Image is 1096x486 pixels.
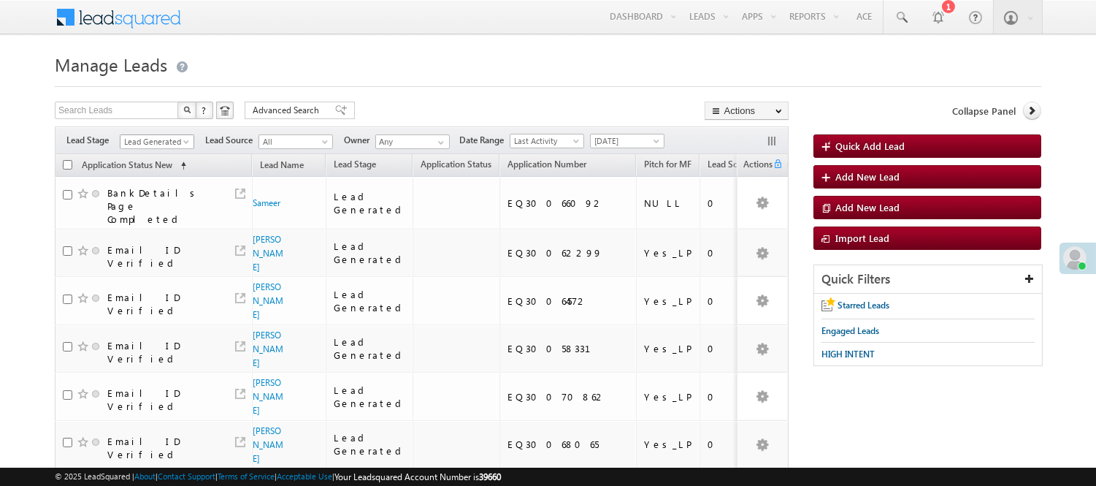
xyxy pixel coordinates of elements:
[107,339,217,365] div: Email ID Verified
[637,156,699,175] a: Pitch for MF
[253,281,283,320] a: [PERSON_NAME]
[737,156,773,175] span: Actions
[158,471,215,481] a: Contact Support
[334,240,407,266] div: Lead Generated
[334,335,407,362] div: Lead Generated
[253,197,280,208] a: Sameer
[205,134,258,147] span: Lead Source
[74,156,193,175] a: Application Status New (sorted ascending)
[952,105,1016,118] span: Collapse Panel
[344,134,375,147] span: Owner
[590,134,664,148] a: [DATE]
[644,246,693,259] div: Yes_LP
[120,135,190,148] span: Lead Generated
[55,470,501,484] span: © 2025 LeadSquared | | | | |
[253,425,283,464] a: [PERSON_NAME]
[821,325,879,336] span: Engaged Leads
[835,201,900,213] span: Add New Lead
[253,234,283,273] a: [PERSON_NAME]
[259,135,329,148] span: All
[835,170,900,183] span: Add New Lead
[835,140,905,152] span: Quick Add Lead
[644,390,693,403] div: Yes_LP
[708,246,751,259] div: 0
[821,349,875,360] span: HIGH INTENT
[134,471,156,481] a: About
[708,390,751,403] div: 0
[183,106,191,113] img: Search
[253,377,283,416] a: [PERSON_NAME]
[500,156,594,175] a: Application Number
[334,471,501,482] span: Your Leadsquared Account Number is
[107,387,217,413] div: Email ID Verified
[459,134,510,147] span: Date Range
[835,232,889,244] span: Import Lead
[507,197,629,210] div: EQ30066092
[430,135,448,150] a: Show All Items
[334,384,407,410] div: Lead Generated
[708,197,751,210] div: 0
[708,342,751,355] div: 0
[510,134,584,148] a: Last Activity
[838,300,889,311] span: Starred Leads
[253,157,311,176] a: Lead Name
[708,438,751,451] div: 0
[507,246,629,259] div: EQ30062299
[55,53,167,76] span: Manage Leads
[334,190,407,216] div: Lead Generated
[479,471,501,482] span: 39660
[107,435,217,461] div: Email ID Verified
[107,243,217,270] div: Email ID Verified
[507,159,586,170] span: Application Number
[120,134,194,149] a: Lead Generated
[218,471,275,481] a: Terms of Service
[63,160,72,170] input: Check all records
[277,471,332,481] a: Acceptable Use
[334,431,407,457] div: Lead Generated
[644,342,693,355] div: Yes_LP
[591,134,660,148] span: [DATE]
[253,330,283,368] a: [PERSON_NAME]
[421,159,491,170] span: Application Status
[644,295,693,308] div: Yes_LP
[705,102,789,120] button: Actions
[258,134,333,149] a: All
[644,159,691,170] span: Pitch for MF
[708,159,750,170] span: Lead Score
[644,197,693,210] div: NULL
[375,134,450,149] input: Type to Search
[510,134,580,148] span: Last Activity
[507,342,629,355] div: EQ30058331
[326,156,383,175] a: Lead Stage
[66,134,120,147] span: Lead Stage
[196,102,213,119] button: ?
[107,186,217,226] div: BankDetails Page Completed
[107,291,217,317] div: Email ID Verified
[644,438,693,451] div: Yes_LP
[507,438,629,451] div: EQ30068065
[413,156,499,175] a: Application Status
[334,159,376,170] span: Lead Stage
[708,295,751,308] div: 0
[814,265,1042,294] div: Quick Filters
[700,156,757,175] a: Lead Score
[202,104,208,116] span: ?
[253,104,323,117] span: Advanced Search
[334,288,407,314] div: Lead Generated
[82,159,172,170] span: Application Status New
[507,295,629,308] div: EQ30064572
[175,160,186,172] span: (sorted ascending)
[507,390,629,403] div: EQ30070862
